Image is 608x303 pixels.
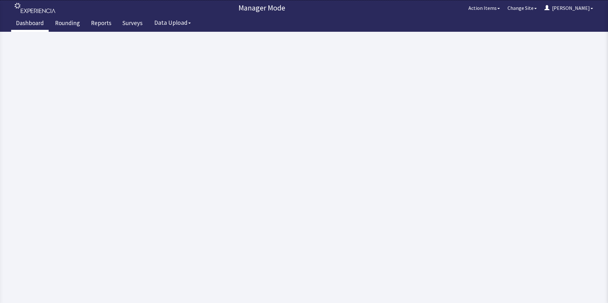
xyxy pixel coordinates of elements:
a: Rounding [50,16,85,32]
button: Change Site [504,2,541,14]
button: [PERSON_NAME] [541,2,597,14]
img: experiencia_logo.png [15,3,55,13]
a: Surveys [118,16,147,32]
p: Manager Mode [59,3,465,13]
a: Dashboard [11,16,49,32]
button: Action Items [465,2,504,14]
a: Reports [86,16,116,32]
button: Data Upload [150,17,195,29]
